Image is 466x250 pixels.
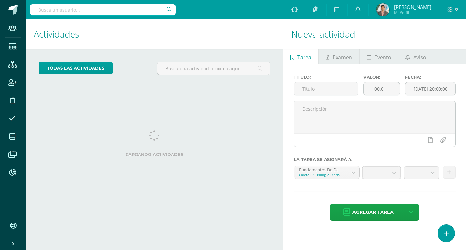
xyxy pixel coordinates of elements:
input: Busca un usuario... [30,4,176,15]
h1: Nueva actividad [291,19,458,49]
label: Título: [294,75,358,80]
a: Evento [360,49,398,64]
img: 68712ac611bf39f738fa84918dce997e.png [376,3,389,16]
span: Tarea [297,49,311,65]
label: Valor: [363,75,400,80]
span: Examen [333,49,352,65]
div: Cuarto P.C. Bilingüe Diario [299,172,342,177]
label: Cargando actividades [39,152,270,157]
input: Busca una actividad próxima aquí... [157,62,270,75]
div: Fundamentos De Derecho 'A' [299,166,342,172]
input: Fecha de entrega [405,82,455,95]
a: Examen [319,49,359,64]
span: Aviso [413,49,426,65]
span: [PERSON_NAME] [394,4,431,10]
input: Título [294,82,358,95]
a: Aviso [398,49,433,64]
label: Fecha: [405,75,456,80]
a: Fundamentos De Derecho 'A'Cuarto P.C. Bilingüe Diario [294,166,360,179]
input: Puntos máximos [364,82,400,95]
span: Agregar tarea [352,204,394,220]
label: La tarea se asignará a: [294,157,456,162]
span: Mi Perfil [394,10,431,15]
a: Tarea [283,49,318,64]
h1: Actividades [34,19,275,49]
span: Evento [374,49,391,65]
a: todas las Actividades [39,62,113,74]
